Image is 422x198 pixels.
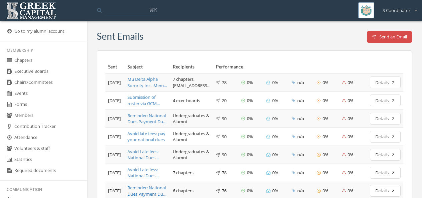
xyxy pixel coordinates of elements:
span: 78 [222,170,227,176]
div: Undergraduates & Alumni [173,149,211,161]
div: Avoid Late fees: National Dues Payment Due [DATE] [127,149,167,161]
span: 0 % [272,152,278,158]
span: [DATE] [108,152,121,158]
span: 0 % [272,134,278,140]
span: 0 % [272,79,278,86]
span: 90 [222,152,227,158]
span: [DATE] [108,97,121,104]
span: 0 % [272,116,278,122]
span: 0 % [323,97,329,104]
div: 7 chapters [173,170,211,176]
div: Reminder: National Dues Payment Due by [DATE] [127,185,167,197]
span: n/a [297,97,304,104]
button: Details [370,76,401,88]
span: 0 % [323,116,329,122]
span: 0 % [247,79,253,86]
span: 90 [222,116,227,122]
span: n/a [297,79,304,86]
span: [DATE] [108,79,121,85]
span: 0 % [348,97,354,104]
div: 4 exec boards [173,97,211,104]
button: Details [370,113,401,125]
span: 0 % [323,79,329,86]
span: 0 % [348,152,354,158]
span: 0 % [348,116,354,122]
span: 0 % [348,79,354,86]
button: Send an Email [367,31,412,43]
span: 76 [222,188,227,194]
span: 0 % [323,188,329,194]
span: 0 % [323,134,329,140]
div: S Coordinator [378,2,417,14]
span: 0 % [272,188,278,194]
button: Details [370,149,401,161]
div: Reminder: National Dues Payment Due [DATE] [127,113,167,125]
span: n/a [297,170,304,176]
h3: Sent Emails [97,31,143,41]
span: 20 [222,97,227,104]
div: Performance [216,63,365,70]
span: 0 % [348,170,354,176]
div: Undergraduates & Alumni [173,113,211,125]
button: Details [370,185,401,197]
span: 0 % [247,188,253,194]
div: Submission of roster via GCM Portal by [DATE]. [127,94,167,107]
div: Subject [127,63,167,70]
button: Details [370,131,401,143]
span: 0 % [247,97,253,104]
span: 0 % [272,170,278,176]
div: Sent [108,63,122,70]
div: Undergraduates & Alumni [173,131,211,143]
span: 0 % [323,152,329,158]
div: Avoid late fees: pay your national dues [127,131,167,143]
span: [DATE] [108,188,121,194]
span: 0 % [323,170,329,176]
span: [DATE] [108,170,121,176]
span: 0 % [247,134,253,140]
span: n/a [297,188,304,194]
span: 0 % [348,188,354,194]
div: 7 chapters, compliance@mudeltaalpha.org, and standards@mudeltaalpha.org [173,76,211,88]
span: 78 [222,79,227,86]
span: n/a [297,134,304,140]
span: 90 [222,134,227,140]
span: n/a [297,116,304,122]
div: 6 chapters [173,188,211,194]
button: Details [370,94,401,106]
div: Mu Delta Alpha Sorority Inc. :Memo One- [DATE] [127,76,167,88]
span: 0 % [272,97,278,104]
span: S Coordinator [383,7,410,14]
span: [DATE] [108,134,121,140]
span: 0 % [348,134,354,140]
div: Recipients [173,63,211,70]
span: 0 % [247,116,253,122]
div: Avoid Late fess: National Dues Payment Due [DATE] [127,167,167,179]
span: ⌘K [149,6,157,13]
span: 0 % [247,152,253,158]
span: [DATE] [108,116,121,122]
button: Details [370,167,401,179]
span: 0 % [247,170,253,176]
span: n/a [297,152,304,158]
